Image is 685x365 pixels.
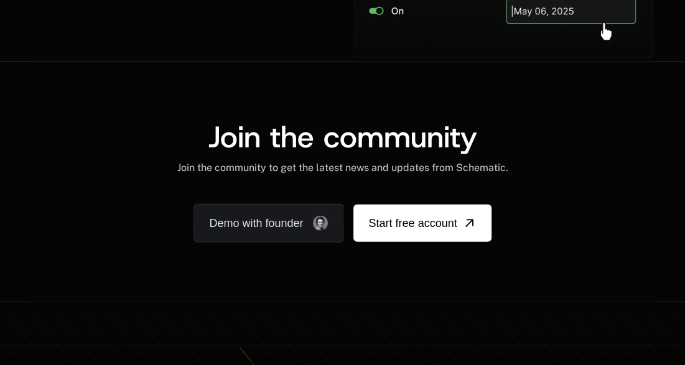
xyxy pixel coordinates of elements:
[193,204,343,243] a: Demo with founder, ,[object Object]
[177,162,508,174] div: Join the community to get the latest news and updates from Schematic.
[368,215,457,232] span: Start free account
[353,205,491,242] a: [object Object]
[208,117,477,157] span: Join the community
[313,216,328,231] img: Founder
